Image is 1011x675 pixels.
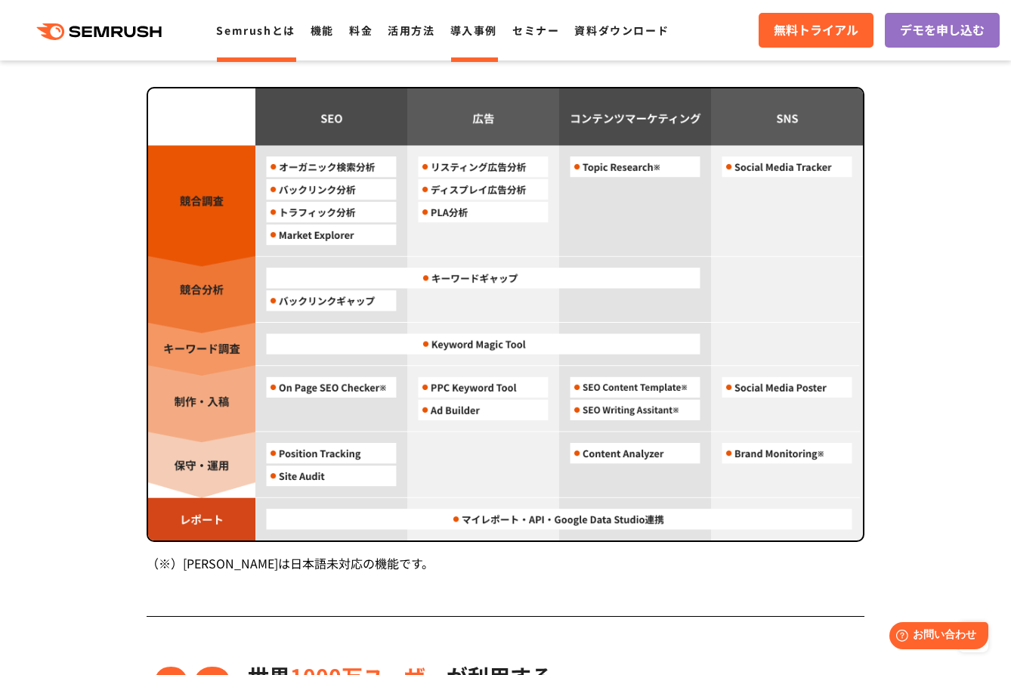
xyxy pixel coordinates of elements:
[388,23,434,38] a: 活用方法
[774,20,858,40] span: 無料トライアル
[349,23,373,38] a: 料金
[877,616,994,658] iframe: Help widget launcher
[759,13,873,48] a: 無料トライアル
[148,88,863,541] img: alt
[450,23,497,38] a: 導入事例
[216,23,295,38] a: Semrushとは
[900,20,985,40] span: デモを申し込む
[574,23,669,38] a: 資料ダウンロード
[311,23,334,38] a: 機能
[885,13,1000,48] a: デモを申し込む
[147,554,864,574] div: （※）[PERSON_NAME]は日本語未対応の機能です。
[512,23,559,38] a: セミナー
